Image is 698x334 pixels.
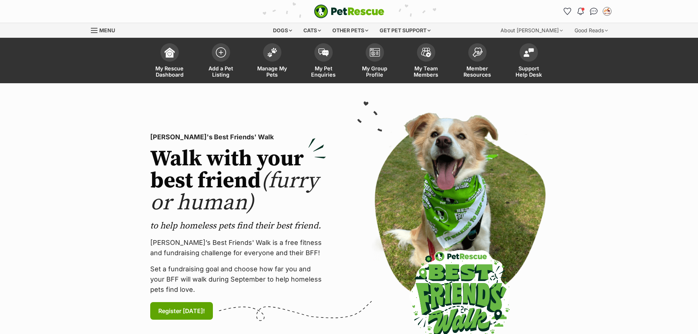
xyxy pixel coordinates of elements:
[165,47,175,58] img: dashboard-icon-eb2f2d2d3e046f16d808141f083e7271f6b2e854fb5c12c21221c1fb7104beca.svg
[298,23,326,38] div: Cats
[150,264,326,295] p: Set a fundraising goal and choose how far you and your BFF will walk during September to help hom...
[247,40,298,83] a: Manage My Pets
[144,40,195,83] a: My Rescue Dashboard
[150,148,326,214] h2: Walk with your best friend
[461,65,494,78] span: Member Resources
[588,5,600,17] a: Conversations
[150,132,326,142] p: [PERSON_NAME]'s Best Friends' Walk
[562,5,613,17] ul: Account quick links
[601,5,613,17] button: My account
[267,48,277,57] img: manage-my-pets-icon-02211641906a0b7f246fdf0571729dbe1e7629f14944591b6c1af311fb30b64b.svg
[153,65,186,78] span: My Rescue Dashboard
[327,23,373,38] div: Other pets
[495,23,568,38] div: About [PERSON_NAME]
[195,40,247,83] a: Add a Pet Listing
[512,65,545,78] span: Support Help Desk
[150,302,213,320] a: Register [DATE]!
[150,167,318,217] span: (furry or human)
[349,40,400,83] a: My Group Profile
[298,40,349,83] a: My Pet Enquiries
[569,23,613,38] div: Good Reads
[314,4,384,18] a: PetRescue
[91,23,120,36] a: Menu
[472,47,483,57] img: member-resources-icon-8e73f808a243e03378d46382f2149f9095a855e16c252ad45f914b54edf8863c.svg
[370,48,380,57] img: group-profile-icon-3fa3cf56718a62981997c0bc7e787c4b2cf8bcc04b72c1350f741eb67cf2f40e.svg
[358,65,391,78] span: My Group Profile
[150,238,326,258] p: [PERSON_NAME]’s Best Friends' Walk is a free fitness and fundraising challenge for everyone and t...
[603,8,611,15] img: Peri Chappell profile pic
[318,48,329,56] img: pet-enquiries-icon-7e3ad2cf08bfb03b45e93fb7055b45f3efa6380592205ae92323e6603595dc1f.svg
[524,48,534,57] img: help-desk-icon-fdf02630f3aa405de69fd3d07c3f3aa587a6932b1a1747fa1d2bba05be0121f9.svg
[204,65,237,78] span: Add a Pet Listing
[256,65,289,78] span: Manage My Pets
[150,220,326,232] p: to help homeless pets find their best friend.
[562,5,573,17] a: Favourites
[590,8,598,15] img: chat-41dd97257d64d25036548639549fe6c8038ab92f7586957e7f3b1b290dea8141.svg
[314,4,384,18] img: logo-e224e6f780fb5917bec1dbf3a21bbac754714ae5b6737aabdf751b685950b380.svg
[410,65,443,78] span: My Team Members
[575,5,587,17] button: Notifications
[307,65,340,78] span: My Pet Enquiries
[503,40,554,83] a: Support Help Desk
[452,40,503,83] a: Member Resources
[577,8,583,15] img: notifications-46538b983faf8c2785f20acdc204bb7945ddae34d4c08c2a6579f10ce5e182be.svg
[400,40,452,83] a: My Team Members
[99,27,115,33] span: Menu
[216,47,226,58] img: add-pet-listing-icon-0afa8454b4691262ce3f59096e99ab1cd57d4a30225e0717b998d2c9b9846f56.svg
[158,307,205,315] span: Register [DATE]!
[374,23,436,38] div: Get pet support
[421,48,431,57] img: team-members-icon-5396bd8760b3fe7c0b43da4ab00e1e3bb1a5d9ba89233759b79545d2d3fc5d0d.svg
[268,23,297,38] div: Dogs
